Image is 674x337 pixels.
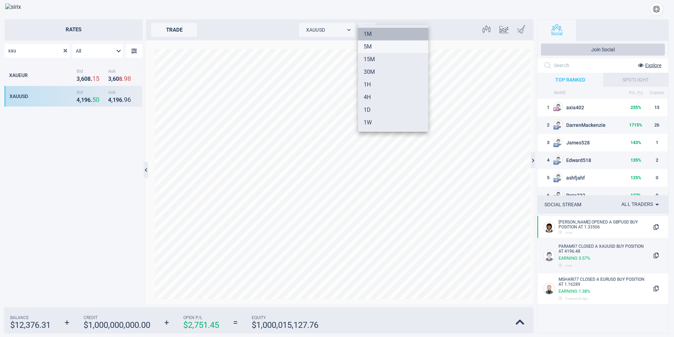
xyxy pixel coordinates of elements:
li: 30M [358,66,428,78]
li: 15M [358,53,428,66]
li: 1D [358,104,428,116]
li: 5M [358,40,428,53]
li: 1H [358,78,428,91]
li: 1W [358,116,428,129]
li: 4H [358,91,428,104]
li: 1M [358,28,428,40]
